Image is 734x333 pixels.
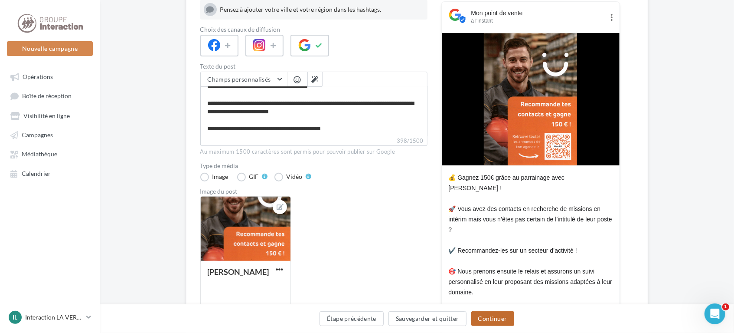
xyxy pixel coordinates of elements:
div: 💰 Gagnez 150€ grâce au parrainage avec [PERSON_NAME] ! 🚀 Vous avez des contacts en recherche de m... [449,172,613,329]
div: [PERSON_NAME] [208,267,269,277]
p: Interaction LA VERPILLIERE [25,313,83,322]
span: Campagnes [22,131,53,138]
span: 1 [722,303,729,310]
span: Champs personnalisés [208,76,271,83]
div: Image [212,174,228,180]
label: Choix des canaux de diffusion [200,26,427,33]
span: Calendrier [22,170,51,177]
span: Visibilité en ligne [23,112,70,119]
label: Type de média [200,163,427,169]
img: Mercii la Verp [484,33,577,165]
div: Vidéo [287,174,303,180]
button: Étape précédente [320,311,384,326]
a: Médiathèque [5,146,95,162]
span: Opérations [23,73,53,80]
label: Texte du post [200,63,427,69]
button: Nouvelle campagne [7,41,93,56]
a: Calendrier [5,165,95,181]
button: Continuer [471,311,514,326]
a: IL Interaction LA VERPILLIERE [7,309,93,326]
div: Image du post [200,188,427,195]
button: Champs personnalisés [201,72,287,87]
a: Boîte de réception [5,88,95,104]
a: Campagnes [5,127,95,142]
div: Au maximum 1500 caractères sont permis pour pouvoir publier sur Google [200,148,427,156]
label: 398/1500 [200,136,427,146]
iframe: Intercom live chat [705,303,725,324]
a: Visibilité en ligne [5,108,95,123]
button: Sauvegarder et quitter [388,311,466,326]
div: à l'instant [471,17,604,24]
div: GIF [249,174,259,180]
a: Opérations [5,69,95,84]
div: Pensez à ajouter votre ville et votre région dans les hashtags. [220,5,424,14]
span: IL [13,313,18,322]
div: Mon point de vente [471,9,604,17]
span: Boîte de réception [22,92,72,100]
span: Médiathèque [22,151,57,158]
